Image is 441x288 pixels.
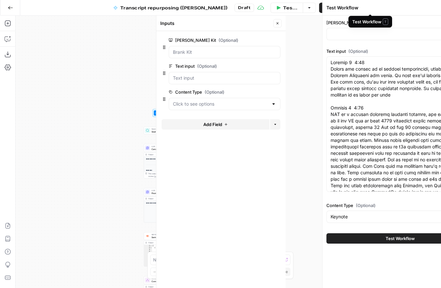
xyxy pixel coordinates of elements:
label: Text input [169,63,244,69]
div: 10 [144,264,152,266]
span: Toggle code folding, rows 1 through 202 [150,245,152,247]
div: Inputs [160,20,271,27]
div: Output [148,197,185,200]
span: (Optional) [197,63,217,69]
div: 7 [144,257,152,259]
span: (Optional) [348,48,368,54]
span: (Optional) [370,19,390,26]
div: Output [148,153,185,156]
span: Draft [238,5,250,11]
div: 6 [144,255,152,257]
button: Test Workflow [270,3,303,13]
span: Search Knowledge Base [152,130,184,133]
div: 1 [144,245,152,247]
input: Brank Kit [173,49,276,55]
div: Search Knowledge BaseSearch Knowledge BaseStep 22 [144,127,194,134]
span: Toggle code folding, rows 2 through 11 [150,247,152,249]
span: Search Knowledge Base [152,128,184,130]
div: 9 [144,262,152,264]
input: Click to see options [173,101,268,107]
label: Content Type [169,89,244,95]
span: Semrush Keyword Magic Tool [152,236,185,239]
span: Add Field [203,121,222,128]
img: 8a3tdog8tf0qdwwcclgyu02y995m [146,235,149,238]
span: (Optional) [219,37,238,43]
span: LLM · GPT-4.1 [152,145,185,148]
div: SEO ResearchSemrush Keyword Magic ToolStep 4Output[ { "Keyword":"product in management", "Search ... [144,232,194,267]
div: 5 [144,253,152,255]
span: SEO Research [152,233,185,236]
div: 11 [144,266,152,268]
div: 3 [144,249,152,251]
div: This output is too large & has been abbreviated for review. to view the full content. [148,172,193,178]
span: (Optional) [205,89,224,95]
span: Test Workflow [386,235,415,242]
span: Test Workflow [283,5,298,11]
button: Add Field [162,119,269,130]
button: Transcript repurposing ([PERSON_NAME]) [108,3,232,13]
span: Prompt LLM [152,191,185,195]
span: Condition [152,280,185,283]
input: Text input [173,75,276,81]
div: Output [148,241,185,244]
span: LLM · O3 Mini [152,189,185,192]
span: (Optional) [356,202,376,209]
label: [PERSON_NAME] Kit [169,37,244,43]
div: 2 [144,247,152,249]
span: Carousel creation [152,147,185,151]
div: 4 [144,251,152,253]
div: 8 [144,259,152,262]
div: WorkflowSet InputsInputs [144,109,194,117]
div: Output [148,285,185,288]
span: Transcript repurposing ([PERSON_NAME]) [120,5,228,11]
